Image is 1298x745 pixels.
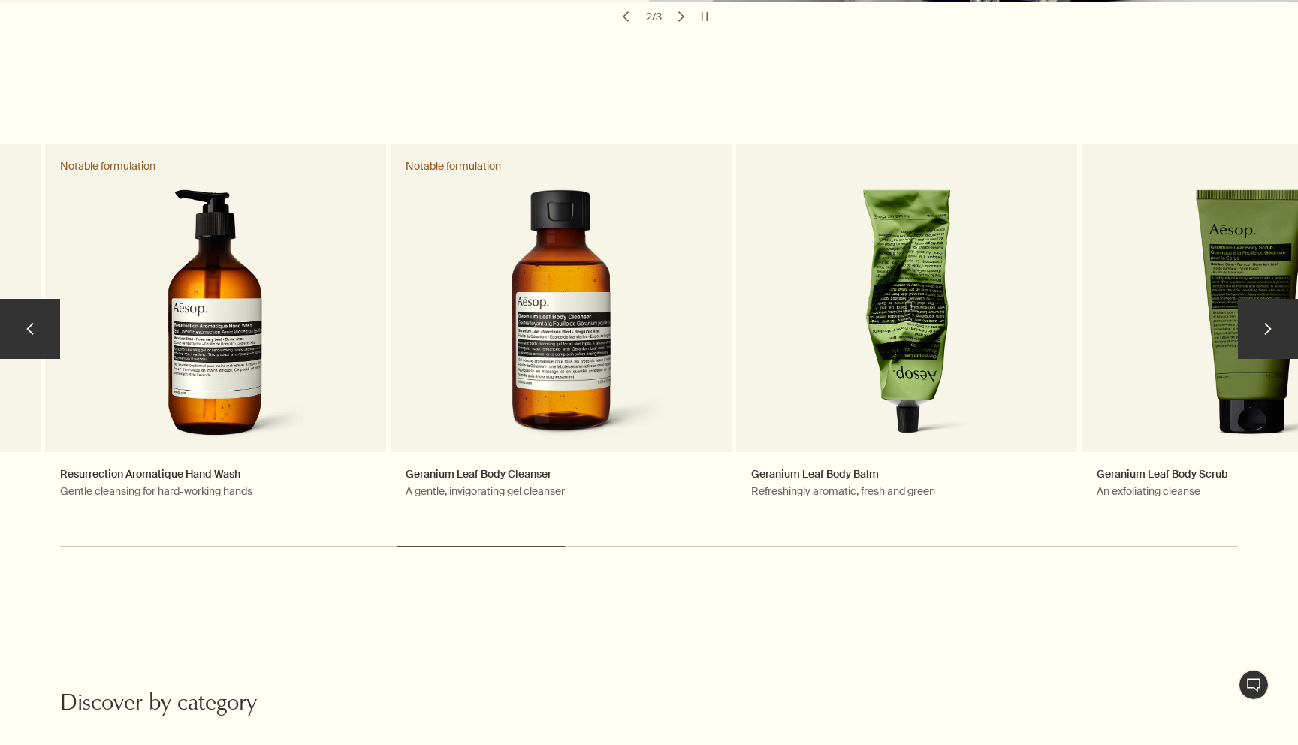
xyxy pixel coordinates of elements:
[642,10,665,23] div: 2 / 3
[391,144,732,527] a: Geranium Leaf Body CleanserA gentle, invigorating gel cleanserGeranium Leaf Body Cleanser 100 mL ...
[736,144,1077,527] a: Geranium Leaf Body BalmRefreshingly aromatic, fresh and greenGeranium Leaf Body Balm 100 mL in gr...
[1238,299,1298,359] button: next slide
[694,6,715,27] button: pause
[60,690,453,720] h2: Discover by category
[1239,670,1269,700] button: Chat en direct
[671,6,692,27] button: next slide
[615,6,636,27] button: previous slide
[45,144,386,527] a: Resurrection Aromatique Hand WashGentle cleansing for hard-working handsResurrection Aromatique H...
